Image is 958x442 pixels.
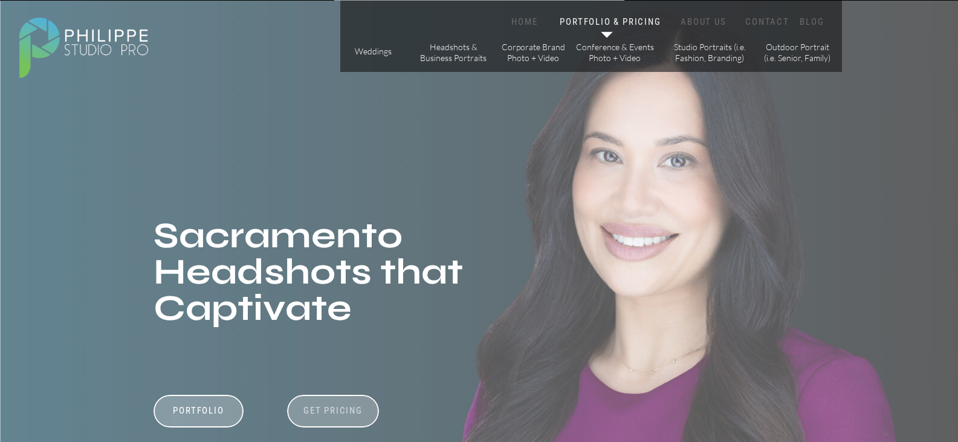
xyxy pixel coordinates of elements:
a: Studio Portraits (i.e. Fashion, Branding) [669,42,751,63]
a: Get Pricing [300,405,367,420]
a: Headshots & Business Portraits [419,42,488,63]
a: HOME [499,16,551,28]
a: CONTACT [743,16,792,28]
a: Weddings [352,46,395,59]
a: Portfolio [157,405,241,428]
a: Outdoor Portrait (i.e. Senior, Family) [763,42,832,63]
a: Conference & Events Photo + Video [575,42,655,63]
a: ABOUT US [678,16,730,28]
h1: Sacramento Headshots that Captivate [154,218,493,338]
a: BLOG [797,16,827,28]
a: Corporate Brand Photo + Video [499,42,568,63]
a: PORTFOLIO & PRICING [558,16,664,28]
